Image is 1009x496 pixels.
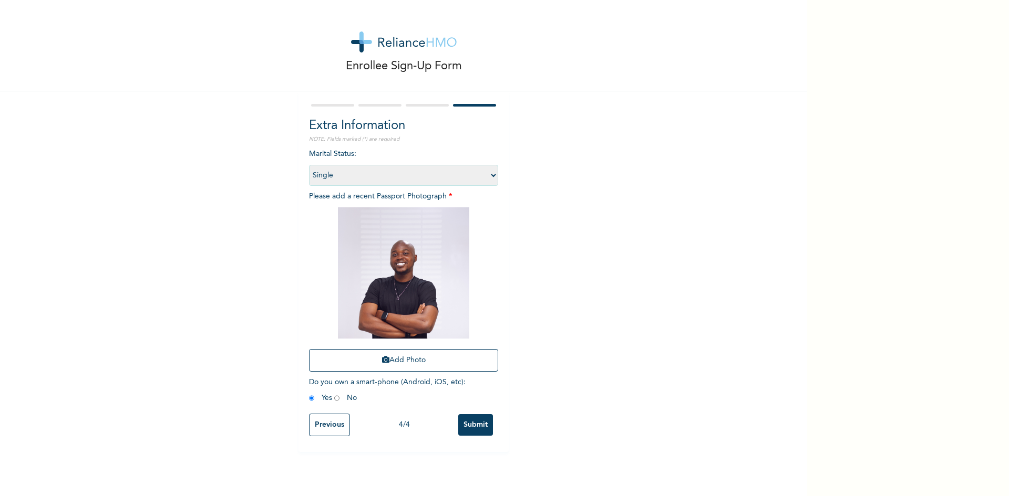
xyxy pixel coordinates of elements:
[309,414,350,436] input: Previous
[309,135,498,143] p: NOTE: Fields marked (*) are required
[458,414,493,436] input: Submit
[350,419,458,430] div: 4 / 4
[309,349,498,372] button: Add Photo
[309,117,498,135] h2: Extra Information
[309,378,466,402] span: Do you own a smart-phone (Android, iOS, etc) : Yes No
[338,207,469,339] img: Crop
[346,58,462,75] p: Enrollee Sign-Up Form
[351,31,457,52] img: logo
[309,193,498,377] span: Please add a recent Passport Photograph
[309,150,498,179] span: Marital Status :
